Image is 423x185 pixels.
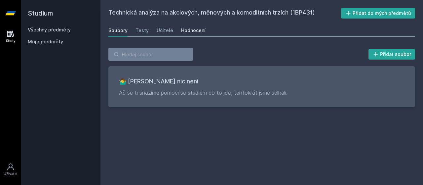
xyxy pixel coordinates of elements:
[157,27,173,34] div: Učitelé
[341,8,415,19] button: Přidat do mých předmětů
[6,38,16,43] div: Study
[108,48,193,61] input: Hledej soubor
[157,24,173,37] a: Učitelé
[108,24,128,37] a: Soubory
[108,27,128,34] div: Soubory
[368,49,415,60] button: Přidat soubor
[108,8,341,19] h2: Technická analýza na akciových, měnových a komoditních trzích (1BP431)
[181,27,206,34] div: Hodnocení
[1,26,20,47] a: Study
[181,24,206,37] a: Hodnocení
[135,27,149,34] div: Testy
[1,160,20,180] a: Uživatel
[119,89,404,97] p: Ač se ti snažíme pomoci se studiem co to jde, tentokrát jsme selhali.
[4,171,18,176] div: Uživatel
[28,38,63,45] span: Moje předměty
[28,27,71,32] a: Všechny předměty
[119,77,404,86] h3: 🤷‍♂️ [PERSON_NAME] nic není
[135,24,149,37] a: Testy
